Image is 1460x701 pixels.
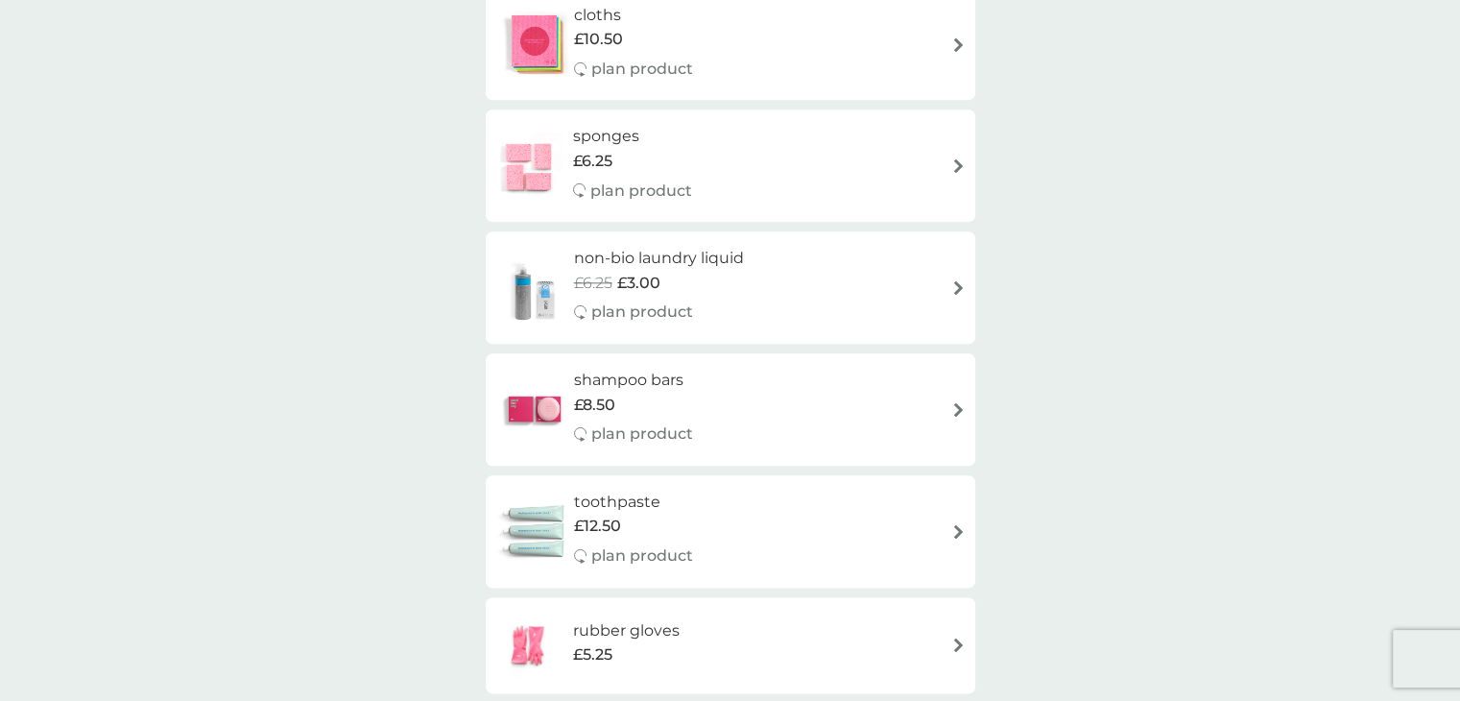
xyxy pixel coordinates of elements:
[574,27,623,52] span: £10.50
[951,524,966,539] img: arrow right
[495,254,574,322] img: non-bio laundry liquid
[574,490,693,515] h6: toothpaste
[495,497,574,565] img: toothpaste
[951,638,966,652] img: arrow right
[574,393,615,418] span: £8.50
[951,37,966,52] img: arrow right
[617,271,660,296] span: £3.00
[574,246,744,271] h6: non-bio laundry liquid
[574,3,693,28] h6: cloths
[573,124,692,149] h6: sponges
[574,514,621,539] span: £12.50
[951,402,966,417] img: arrow right
[951,280,966,295] img: arrow right
[591,544,693,568] p: plan product
[495,133,562,200] img: sponges
[495,612,562,679] img: rubber gloves
[573,642,612,667] span: £5.25
[574,271,612,296] span: £6.25
[573,618,680,643] h6: rubber gloves
[495,11,574,78] img: cloths
[951,158,966,173] img: arrow right
[590,179,692,204] p: plan product
[591,422,693,447] p: plan product
[495,375,574,443] img: shampoo bars
[591,300,693,325] p: plan product
[591,57,693,82] p: plan product
[574,368,693,393] h6: shampoo bars
[573,149,612,174] span: £6.25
